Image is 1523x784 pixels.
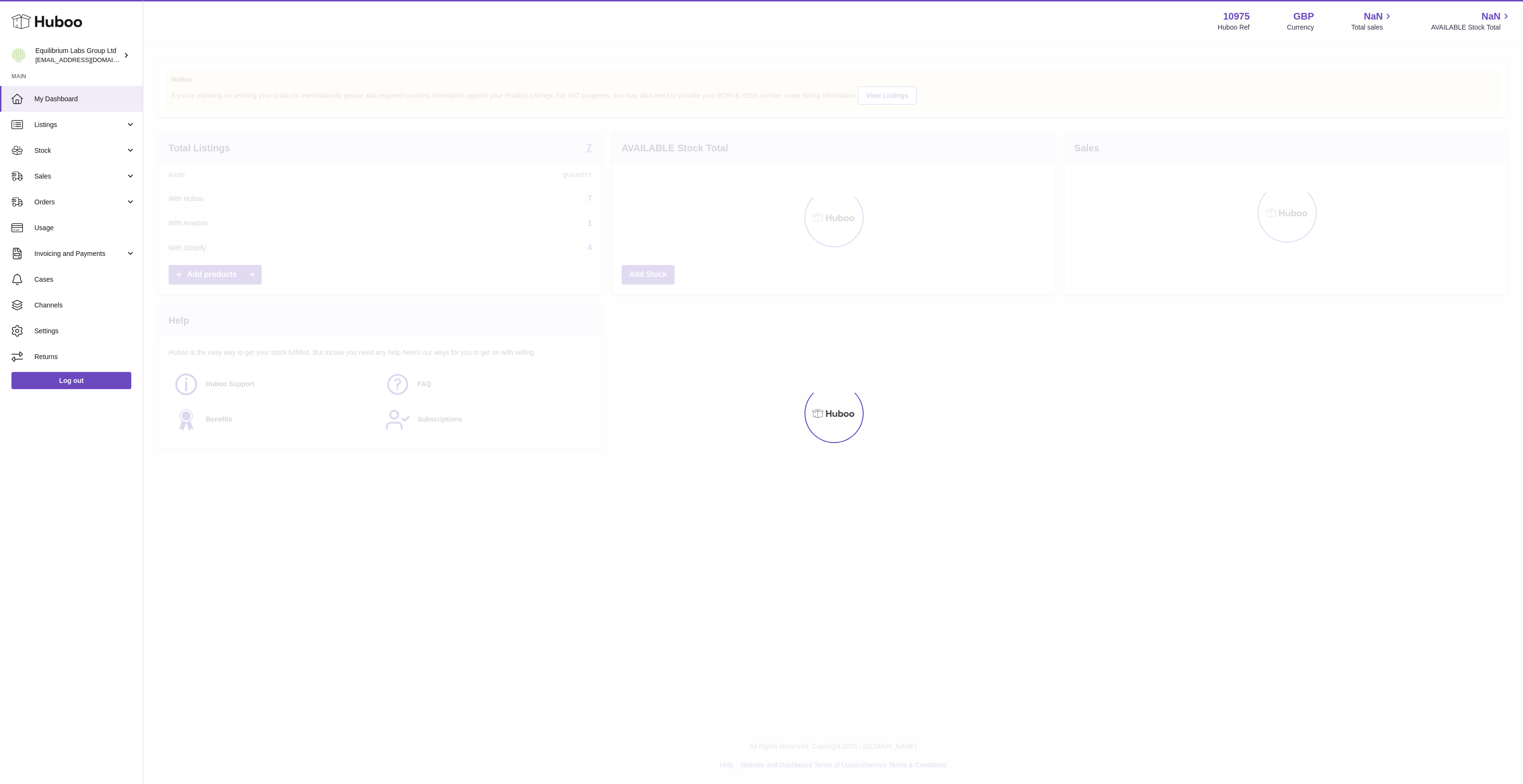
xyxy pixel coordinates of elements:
span: Cases [34,275,136,284]
span: Usage [34,223,136,233]
div: Equilibrium Labs Group Ltd [35,46,121,64]
span: Settings [34,327,136,336]
span: Orders [34,198,126,207]
div: Huboo Ref [1218,23,1250,32]
span: Invoicing and Payments [34,249,126,258]
span: Total sales [1351,23,1394,32]
span: AVAILABLE Stock Total [1431,23,1512,32]
div: Currency [1287,23,1314,32]
span: Channels [34,301,136,310]
span: NaN [1481,10,1501,23]
span: [EMAIL_ADDRESS][DOMAIN_NAME] [35,56,140,64]
a: NaN Total sales [1351,10,1394,32]
span: Returns [34,352,136,361]
a: Log out [11,372,131,389]
strong: GBP [1293,10,1314,23]
span: My Dashboard [34,95,136,104]
span: Listings [34,120,126,129]
strong: 10975 [1223,10,1250,23]
span: NaN [1364,10,1383,23]
span: Stock [34,146,126,155]
a: NaN AVAILABLE Stock Total [1431,10,1512,32]
span: Sales [34,172,126,181]
img: internalAdmin-10975@internal.huboo.com [11,48,26,63]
